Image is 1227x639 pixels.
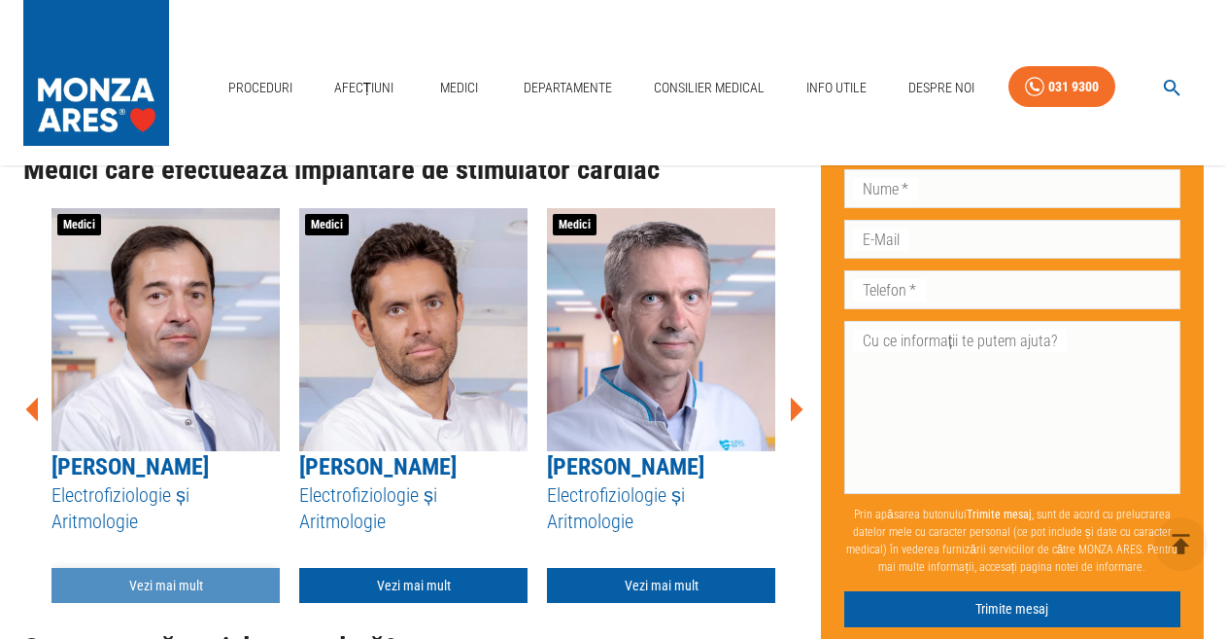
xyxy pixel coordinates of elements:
[51,453,209,480] a: [PERSON_NAME]
[553,214,596,235] span: Medici
[221,68,300,108] a: Proceduri
[547,208,775,451] img: Dr. Călin Siliște
[799,68,874,108] a: Info Utile
[51,568,280,604] a: Vezi mai mult
[299,453,457,480] a: [PERSON_NAME]
[901,68,982,108] a: Despre Noi
[299,568,528,604] a: Vezi mai mult
[967,508,1032,521] b: Trimite mesaj
[299,482,528,534] h5: Electrofiziologie și Aritmologie
[427,68,490,108] a: Medici
[57,214,101,235] span: Medici
[547,568,775,604] a: Vezi mai mult
[646,68,772,108] a: Consilier Medical
[844,591,1180,627] button: Trimite mesaj
[1048,75,1099,99] div: 031 9300
[51,482,280,534] h5: Electrofiziologie și Aritmologie
[844,498,1180,584] p: Prin apăsarea butonului , sunt de acord cu prelucrarea datelor mele cu caracter personal (ce pot ...
[547,482,775,534] h5: Electrofiziologie și Aritmologie
[547,453,704,480] a: [PERSON_NAME]
[23,155,805,186] h2: Medici care efectuează implantare de stimulator cardiac
[516,68,620,108] a: Departamente
[1154,517,1208,571] button: delete
[1008,66,1115,108] a: 031 9300
[305,214,349,235] span: Medici
[326,68,402,108] a: Afecțiuni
